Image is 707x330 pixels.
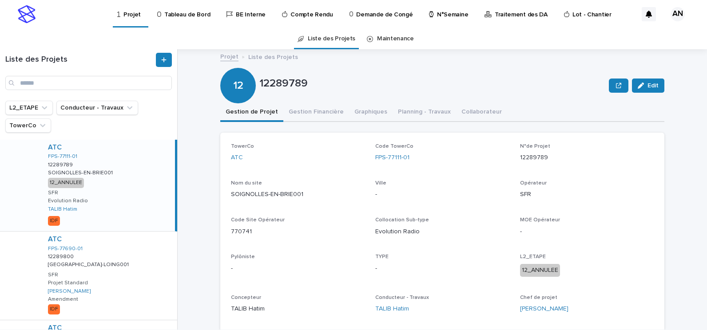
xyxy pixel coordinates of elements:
span: Chef de projet [520,295,557,300]
button: Planning - Travaux [393,103,456,122]
div: IDF [48,304,60,314]
a: TALIB Hatim [375,304,409,314]
p: - [231,264,365,273]
button: Collaborateur [456,103,507,122]
div: 12 [220,43,256,92]
button: Gestion de Projet [220,103,283,122]
p: SFR [520,190,654,199]
a: Projet [220,51,238,61]
p: SFR [48,272,58,278]
span: N°de Projet [520,144,550,149]
span: L2_ETAPE [520,254,546,259]
button: Graphiques [349,103,393,122]
span: Code Site Opérateur [231,217,285,223]
a: TALIB Hatim [48,206,77,212]
p: SOIGNOLLES-EN-BRIE001 [48,168,115,176]
img: stacker-logo-s-only.png [18,5,36,23]
p: Evolution Radio [375,227,509,236]
span: Edit [647,82,659,89]
p: 12289789 [259,77,605,90]
p: Projet Standard [48,280,88,286]
div: IDF [48,216,60,226]
a: ATC [48,235,62,244]
a: Maintenance [377,28,414,49]
span: Concepteur [231,295,261,300]
button: Gestion Financière [283,103,349,122]
a: [PERSON_NAME] [48,288,91,295]
button: TowerCo [5,118,51,133]
span: TYPE [375,254,389,259]
span: Nom du site [231,181,262,186]
p: Amendment [48,296,78,302]
p: 770741 [231,227,365,236]
div: AN [671,7,685,21]
a: ATC [231,153,243,162]
p: Evolution Radio [48,198,88,204]
p: SFR [48,190,58,196]
span: TowerCo [231,144,254,149]
span: Pylôniste [231,254,255,259]
div: 12_ANNULEE [520,264,560,277]
a: FPS-77111-01 [375,153,409,162]
p: 12289800 [48,252,75,260]
p: TALIB Hatim [231,304,365,314]
p: Liste des Projets [248,51,298,61]
span: Opérateur [520,181,547,186]
a: FPS-77690-01 [48,246,83,252]
a: Liste des Projets [308,28,355,49]
p: - [520,227,654,236]
p: - [375,190,509,199]
span: MOE Opérateur [520,217,560,223]
h1: Liste des Projets [5,55,154,65]
span: Ville [375,181,386,186]
p: [GEOGRAPHIC_DATA]-LOING001 [48,260,131,268]
p: 12289789 [520,153,654,162]
span: Code TowerCo [375,144,413,149]
a: [PERSON_NAME] [520,304,568,314]
input: Search [5,76,172,90]
p: 12289789 [48,160,75,168]
span: Conducteur - Travaux [375,295,429,300]
div: 12_ANNULEE [48,178,84,188]
a: FPS-77111-01 [48,153,77,160]
button: Conducteur - Travaux [56,101,138,115]
p: SOIGNOLLES-EN-BRIE001 [231,190,365,199]
button: Edit [632,79,664,93]
button: L2_ETAPE [5,101,53,115]
p: - [375,264,509,273]
span: Collocation Sub-type [375,217,429,223]
a: ATC [48,143,62,152]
